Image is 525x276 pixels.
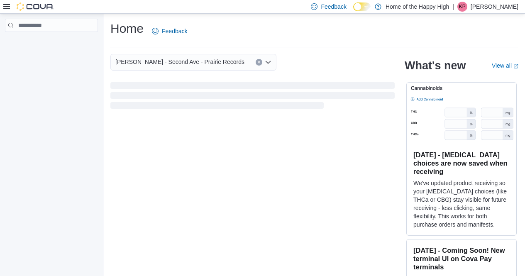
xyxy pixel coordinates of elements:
[405,59,466,72] h2: What's new
[471,2,518,12] p: [PERSON_NAME]
[459,2,466,12] span: KP
[492,62,518,69] a: View allExternal link
[115,57,244,67] span: [PERSON_NAME] - Second Ave - Prairie Records
[149,23,190,39] a: Feedback
[256,59,262,66] button: Clear input
[353,2,371,11] input: Dark Mode
[17,2,54,11] img: Cova
[513,64,518,69] svg: External link
[413,151,510,176] h3: [DATE] - [MEDICAL_DATA] choices are now saved when receiving
[162,27,187,35] span: Feedback
[386,2,449,12] p: Home of the Happy High
[5,34,98,54] nav: Complex example
[413,179,510,229] p: We've updated product receiving so your [MEDICAL_DATA] choices (like THCa or CBG) stay visible fo...
[457,2,467,12] div: Kayla Parker
[413,246,510,271] h3: [DATE] - Coming Soon! New terminal UI on Cova Pay terminals
[321,2,346,11] span: Feedback
[110,84,395,110] span: Loading
[265,59,271,66] button: Open list of options
[452,2,454,12] p: |
[353,11,354,12] span: Dark Mode
[110,20,144,37] h1: Home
